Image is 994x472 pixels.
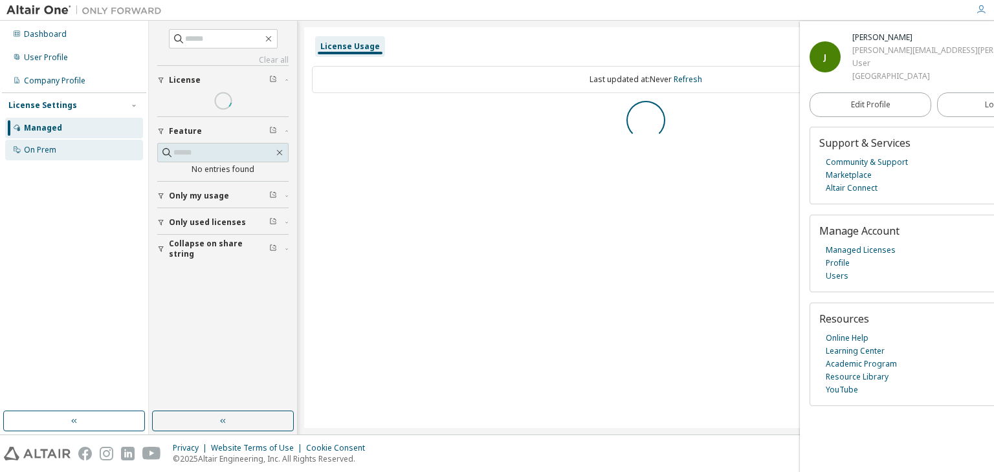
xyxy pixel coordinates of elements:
span: Clear filter [269,126,277,136]
p: © 2025 Altair Engineering, Inc. All Rights Reserved. [173,453,373,464]
a: Altair Connect [826,182,878,195]
button: Feature [157,117,289,145]
a: Refresh [674,74,702,85]
button: Collapse on share string [157,235,289,263]
span: Clear filter [269,75,277,85]
span: Only my usage [169,191,229,201]
div: Privacy [173,443,211,453]
button: Only used licenses [157,208,289,237]
a: YouTube [826,383,858,396]
a: Community & Support [826,156,908,169]
a: Edit Profile [810,92,931,117]
a: Online Help [826,332,868,345]
div: Website Terms of Use [211,443,306,453]
div: License Usage [320,41,380,52]
span: Support & Services [819,136,911,150]
span: Clear filter [269,191,277,201]
a: Marketplace [826,169,872,182]
div: No entries found [157,164,289,175]
a: Users [826,270,848,283]
a: Managed Licenses [826,244,896,257]
span: Collapse on share string [169,239,269,259]
span: Feature [169,126,202,136]
span: Clear filter [269,244,277,254]
span: Manage Account [819,224,900,238]
a: Profile [826,257,850,270]
span: J [824,52,826,63]
div: User Profile [24,52,68,63]
div: On Prem [24,145,56,155]
div: Company Profile [24,76,85,86]
span: Only used licenses [169,217,246,228]
a: Clear all [157,55,289,65]
span: Clear filter [269,217,277,228]
a: Resource Library [826,370,889,383]
img: facebook.svg [78,447,92,460]
a: Learning Center [826,345,885,358]
img: linkedin.svg [121,447,135,460]
span: Resources [819,312,869,326]
button: Only my usage [157,182,289,210]
div: Dashboard [24,29,67,39]
a: Academic Program [826,358,897,370]
button: License [157,66,289,94]
div: Cookie Consent [306,443,373,453]
span: Edit Profile [851,100,890,110]
img: youtube.svg [142,447,161,460]
div: Last updated at: Never [312,66,980,93]
img: altair_logo.svg [4,447,71,460]
div: Managed [24,123,62,133]
img: instagram.svg [100,447,113,460]
div: License Settings [8,100,77,111]
span: License [169,75,201,85]
img: Altair One [6,4,168,17]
